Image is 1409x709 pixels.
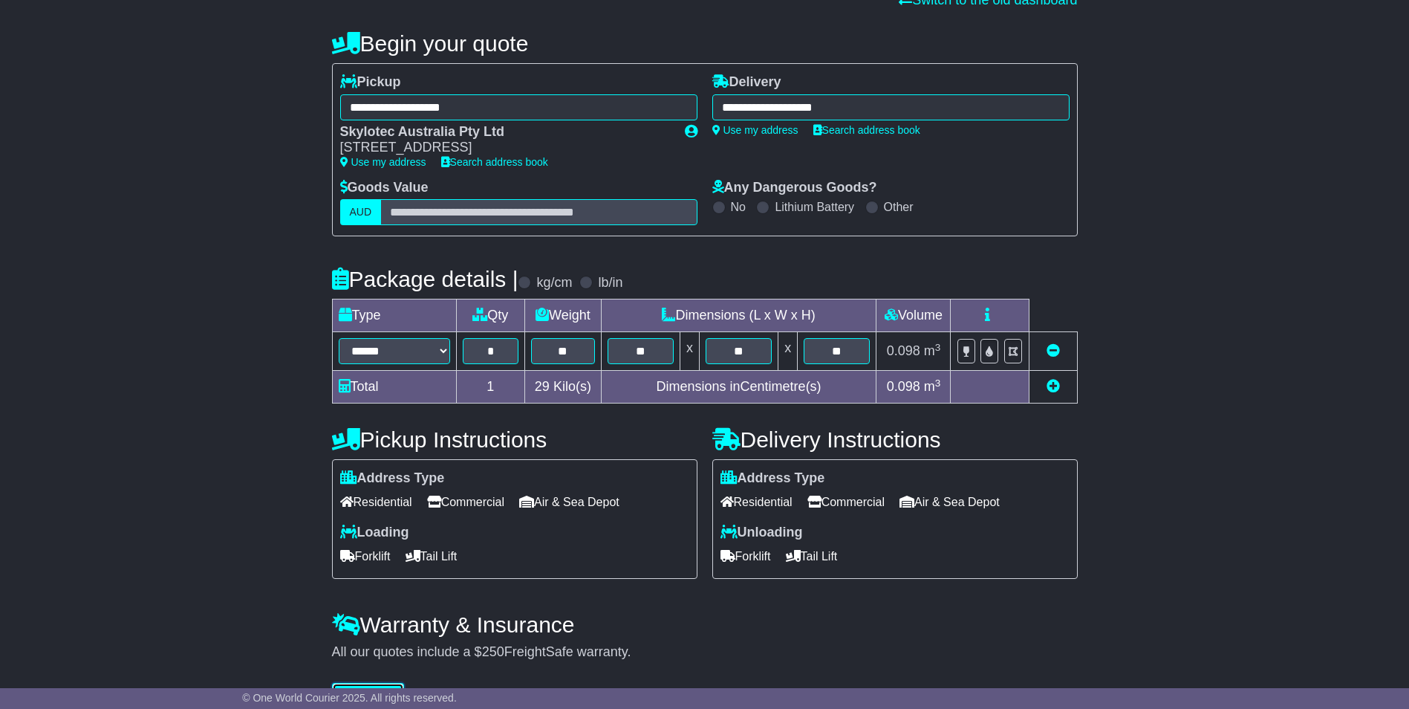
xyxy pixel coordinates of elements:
label: kg/cm [536,275,572,291]
label: Address Type [340,470,445,487]
label: Goods Value [340,180,429,196]
h4: Pickup Instructions [332,427,697,452]
td: x [680,332,699,371]
a: Remove this item [1047,343,1060,358]
div: Skylotec Australia Pty Ltd [340,124,670,140]
span: Air & Sea Depot [519,491,619,514]
span: 0.098 [887,343,920,358]
span: Forklift [340,545,391,568]
td: Kilo(s) [525,371,602,404]
td: Weight [525,300,602,332]
td: Total [332,371,456,404]
label: AUD [340,199,382,225]
span: m [924,379,941,394]
label: Delivery [712,74,781,91]
sup: 3 [935,342,941,353]
span: 0.098 [887,379,920,394]
a: Use my address [340,156,426,168]
sup: 3 [935,378,941,389]
span: Tail Lift [786,545,838,568]
label: lb/in [598,275,622,291]
div: All our quotes include a $ FreightSafe warranty. [332,644,1078,661]
td: Type [332,300,456,332]
label: Other [884,200,914,214]
td: 1 [456,371,525,404]
td: Volume [876,300,951,332]
span: Residential [340,491,412,514]
span: Commercial [427,491,504,514]
button: Get Quotes [332,683,405,709]
span: Air & Sea Depot [899,491,1000,514]
td: x [778,332,798,371]
label: Lithium Battery [775,200,854,214]
h4: Delivery Instructions [712,427,1078,452]
a: Search address book [441,156,548,168]
label: Loading [340,525,409,541]
span: Commercial [807,491,885,514]
h4: Warranty & Insurance [332,612,1078,637]
label: Unloading [720,525,803,541]
td: Dimensions (L x W x H) [601,300,876,332]
h4: Package details | [332,267,518,291]
a: Use my address [712,124,798,136]
td: Dimensions in Centimetre(s) [601,371,876,404]
span: © One World Courier 2025. All rights reserved. [242,692,457,704]
span: Tail Lift [406,545,458,568]
label: Any Dangerous Goods? [712,180,877,196]
td: Qty [456,300,525,332]
a: Add new item [1047,379,1060,394]
span: 29 [535,379,550,394]
span: m [924,343,941,358]
span: Forklift [720,545,771,568]
label: No [731,200,746,214]
a: Search address book [813,124,920,136]
h4: Begin your quote [332,31,1078,56]
div: [STREET_ADDRESS] [340,140,670,156]
label: Pickup [340,74,401,91]
span: 250 [482,644,504,659]
label: Address Type [720,470,825,487]
span: Residential [720,491,793,514]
